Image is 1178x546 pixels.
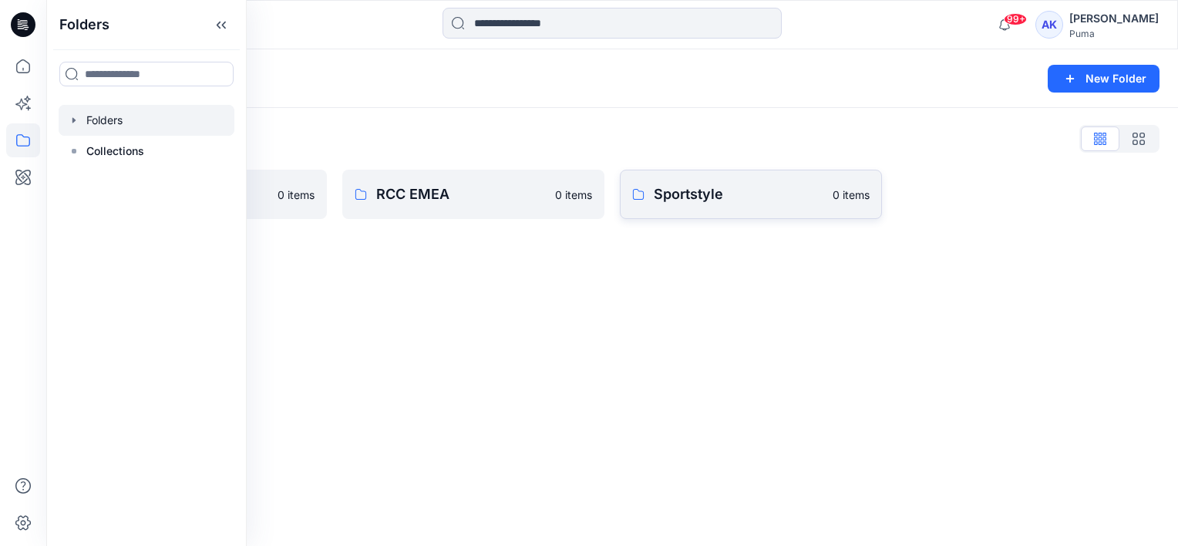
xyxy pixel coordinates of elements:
div: [PERSON_NAME] [1069,9,1159,28]
div: Puma [1069,28,1159,39]
a: Sportstyle0 items [620,170,882,219]
p: 0 items [555,187,592,203]
div: AK [1035,11,1063,39]
p: RCC EMEA [376,184,546,205]
p: 0 items [278,187,315,203]
a: RCC EMEA0 items [342,170,604,219]
p: Sportstyle [654,184,823,205]
button: New Folder [1048,65,1159,93]
span: 99+ [1004,13,1027,25]
p: 0 items [833,187,870,203]
p: Collections [86,142,144,160]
